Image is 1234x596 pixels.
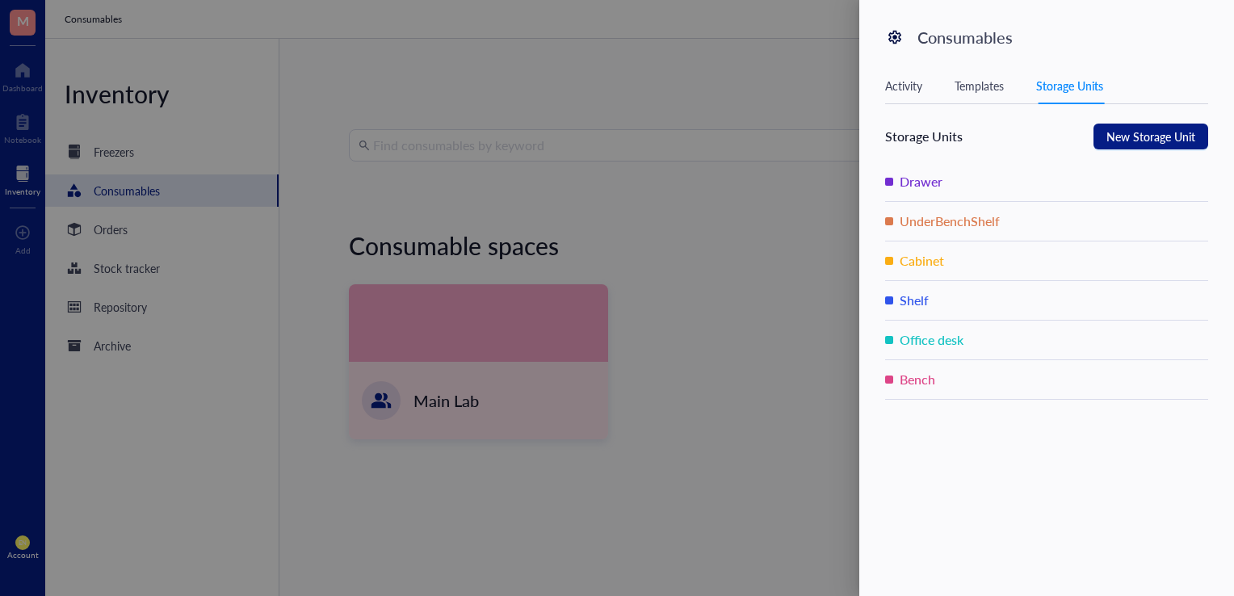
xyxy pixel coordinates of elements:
div: Cabinet [900,251,944,271]
div: Activity [885,77,922,94]
div: Bench [900,370,935,389]
div: Drawer [900,172,942,191]
div: UnderBenchShelf [900,212,1000,231]
div: Storage Units [1036,77,1103,94]
span: New Storage Unit [1106,128,1195,145]
div: Shelf [900,291,929,310]
div: Storage Units [885,127,963,146]
button: New Storage Unit [1093,124,1208,149]
div: Templates [955,77,1004,94]
div: Office desk [900,330,963,350]
div: Consumables [917,26,1215,48]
